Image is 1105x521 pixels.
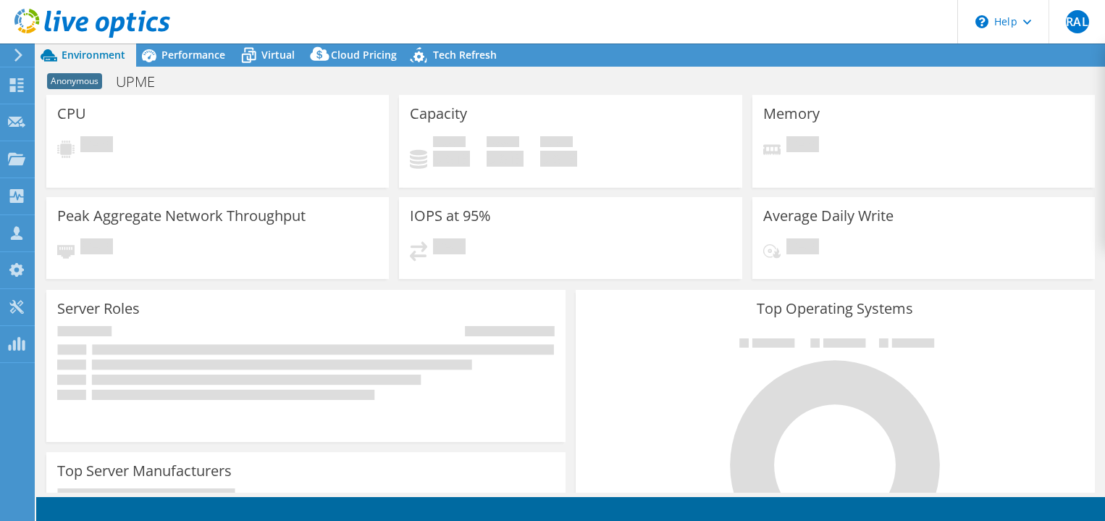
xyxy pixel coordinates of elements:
[331,48,397,62] span: Cloud Pricing
[433,136,466,151] span: Used
[80,136,113,156] span: Pending
[62,48,125,62] span: Environment
[975,15,988,28] svg: \n
[57,301,140,317] h3: Server Roles
[786,136,819,156] span: Pending
[57,106,86,122] h3: CPU
[433,238,466,258] span: Pending
[763,208,894,224] h3: Average Daily Write
[109,74,177,90] h1: UPME
[540,151,577,167] h4: 0 GiB
[433,151,470,167] h4: 0 GiB
[433,48,497,62] span: Tech Refresh
[261,48,295,62] span: Virtual
[487,151,524,167] h4: 0 GiB
[47,73,102,89] span: Anonymous
[57,463,232,479] h3: Top Server Manufacturers
[161,48,225,62] span: Performance
[57,208,306,224] h3: Peak Aggregate Network Throughput
[786,238,819,258] span: Pending
[80,238,113,258] span: Pending
[410,106,467,122] h3: Capacity
[587,301,1084,317] h3: Top Operating Systems
[410,208,491,224] h3: IOPS at 95%
[1066,10,1089,33] span: RAL
[763,106,820,122] h3: Memory
[487,136,519,151] span: Free
[540,136,573,151] span: Total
